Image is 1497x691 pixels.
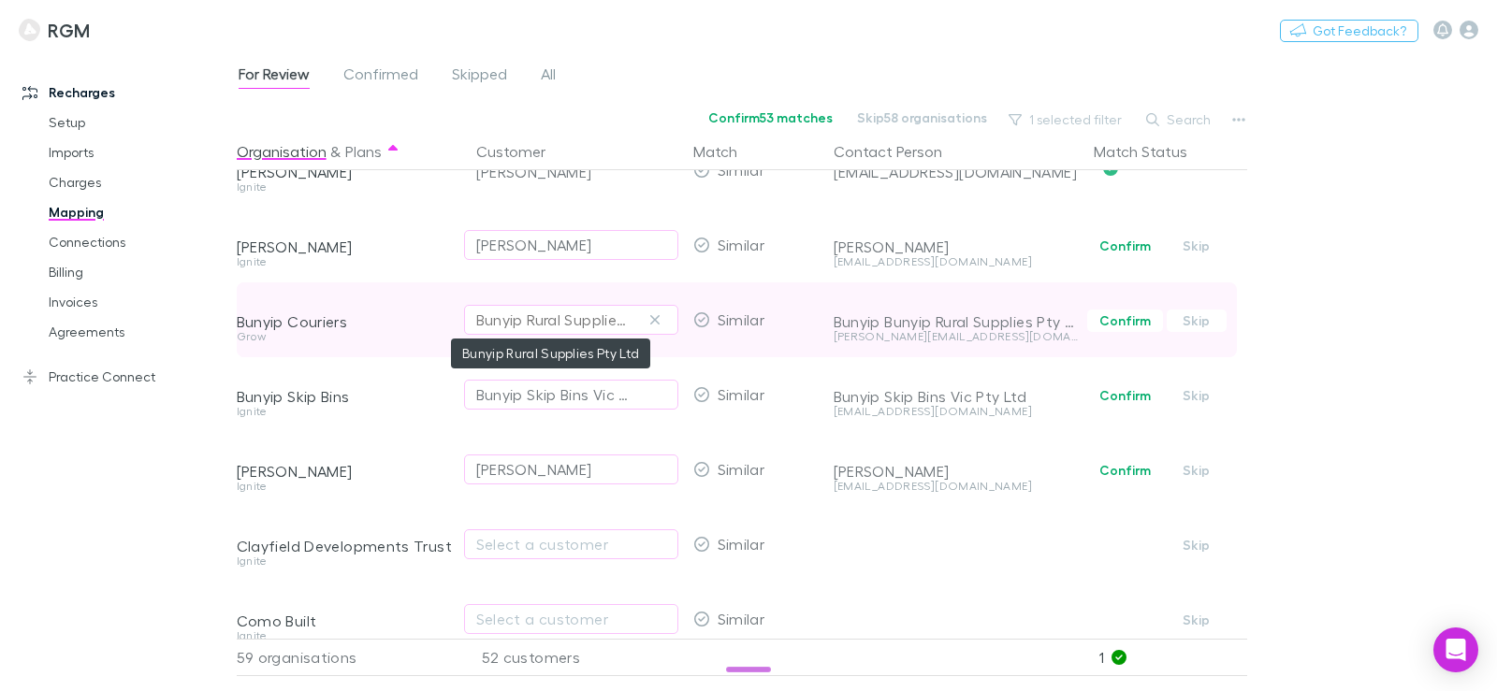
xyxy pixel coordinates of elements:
[834,406,1079,417] div: [EMAIL_ADDRESS][DOMAIN_NAME]
[30,227,247,257] a: Connections
[476,133,568,170] button: Customer
[30,167,247,197] a: Charges
[237,181,454,193] div: Ignite
[30,108,247,137] a: Setup
[30,287,247,317] a: Invoices
[237,630,454,641] div: Ignite
[834,481,1079,492] div: [EMAIL_ADDRESS][DOMAIN_NAME]
[718,535,765,553] span: Similar
[845,107,999,129] button: Skip58 organisations
[237,537,454,555] div: Clayfield Developments Trust
[345,133,382,170] button: Plans
[237,238,454,256] div: [PERSON_NAME]
[7,7,102,52] a: RGM
[464,604,678,634] button: Select a customer
[464,529,678,559] button: Select a customer
[541,65,556,89] span: All
[834,133,965,170] button: Contact Person
[696,107,845,129] button: Confirm53 matches
[237,256,454,267] div: Ignite
[693,133,760,170] button: Match
[343,65,418,89] span: Confirmed
[999,108,1133,131] button: 1 selected filter
[834,312,1079,331] div: Bunyip Bunyip Rural Supplies Pty Ltd
[476,533,666,555] div: Select a customer
[476,383,629,406] div: Bunyip Skip Bins Vic Pty Ltd
[48,19,90,41] h3: RGM
[1167,534,1227,556] button: Skip
[1167,235,1227,257] button: Skip
[1087,310,1163,332] button: Confirm
[476,608,666,630] div: Select a customer
[834,387,1079,406] div: Bunyip Skip Bins Vic Pty Ltd
[4,362,247,392] a: Practice Connect
[1167,310,1227,332] button: Skip
[237,387,454,406] div: Bunyip Skip Bins
[1087,459,1163,482] button: Confirm
[1167,384,1227,407] button: Skip
[1087,235,1163,257] button: Confirm
[464,454,678,484] button: [PERSON_NAME]
[19,19,40,41] img: RGM's Logo
[1280,20,1418,42] button: Got Feedback?
[476,309,629,331] div: Bunyip Rural Supplies Pty Ltd
[718,236,765,253] span: Similar
[30,137,247,167] a: Imports
[1167,459,1227,482] button: Skip
[476,234,592,256] div: [PERSON_NAME]
[452,65,507,89] span: Skipped
[834,256,1079,267] div: [EMAIL_ADDRESS][DOMAIN_NAME]
[718,460,765,478] span: Similar
[30,317,247,347] a: Agreements
[461,639,686,676] div: 52 customers
[1099,640,1247,675] p: 1
[834,238,1079,256] div: [PERSON_NAME]
[718,610,765,627] span: Similar
[4,78,247,108] a: Recharges
[237,133,454,170] div: &
[476,135,678,209] div: [PERSON_NAME]
[239,65,310,89] span: For Review
[476,458,592,481] div: [PERSON_NAME]
[237,406,454,417] div: Ignite
[1094,133,1210,170] button: Match Status
[1167,609,1227,631] button: Skip
[1433,627,1478,672] div: Open Intercom Messenger
[237,481,454,492] div: Ignite
[464,380,678,410] button: Bunyip Skip Bins Vic Pty Ltd
[464,230,678,260] button: [PERSON_NAME]
[1137,108,1222,131] button: Search
[30,197,247,227] a: Mapping
[718,385,765,403] span: Similar
[237,612,454,630] div: Como Built
[237,163,454,181] div: [PERSON_NAME]
[718,310,765,328] span: Similar
[237,312,454,331] div: Bunyip Couriers
[834,163,1079,181] div: [EMAIL_ADDRESS][DOMAIN_NAME]
[1087,384,1163,407] button: Confirm
[237,133,327,170] button: Organisation
[834,331,1079,342] div: [PERSON_NAME][EMAIL_ADDRESS][DOMAIN_NAME]
[237,639,461,676] div: 59 organisations
[834,462,1079,481] div: [PERSON_NAME]
[237,555,454,567] div: Ignite
[30,257,247,287] a: Billing
[237,331,454,342] div: Grow
[237,462,454,481] div: [PERSON_NAME]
